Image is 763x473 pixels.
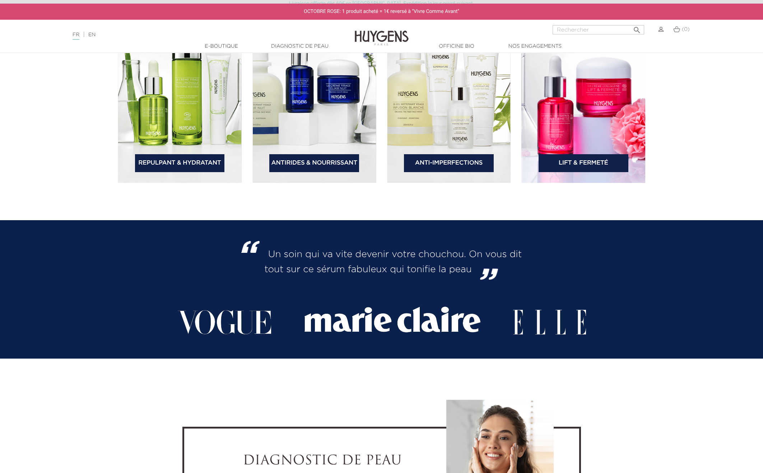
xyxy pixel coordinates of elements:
img: bannière catégorie 2 [252,4,376,183]
img: bannière catégorie 4 [521,4,645,183]
span: (0) [682,27,690,32]
img: logo partenaire 2 [304,306,481,335]
a: Repulpant & Hydratant [135,154,225,172]
a: Diagnostic de peau [264,43,336,50]
a: Lift & Fermeté [539,154,628,172]
h2: Un soin qui va vite devenir votre chouchou. On vous dit tout sur ce sérum fabuleux qui tonifie la... [233,245,530,275]
h2: diagnostic de peau [209,454,436,469]
div: | [69,30,312,39]
a: Antirides & Nourrissant [269,154,359,172]
button:  [631,23,643,33]
img: bannière catégorie [118,4,242,183]
a: FR [73,32,79,40]
img: logo partenaire 3 [512,306,586,335]
a: Officine Bio [421,43,493,50]
i:  [633,24,641,32]
input: Rechercher [553,25,644,34]
img: logo partenaire 1 [177,306,273,335]
img: Huygens [355,19,409,47]
a: EN [88,32,96,37]
a: Anti-Imperfections [404,154,494,172]
a: Nos engagements [499,43,571,50]
img: bannière catégorie 3 [387,4,511,183]
a: E-Boutique [186,43,257,50]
